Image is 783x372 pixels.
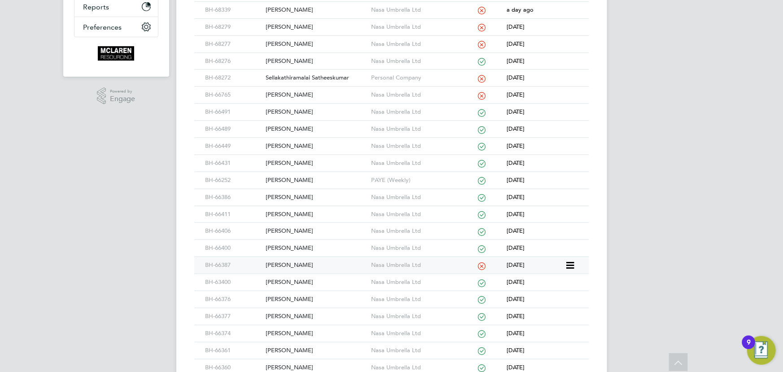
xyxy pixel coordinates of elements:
span: [DATE] [507,346,525,354]
div: Nasa Umbrella Ltd [369,53,459,70]
div: [PERSON_NAME] [263,308,369,325]
a: BH-66386[PERSON_NAME]Nasa Umbrella Ltd[DATE] [203,189,580,196]
div: BH-66400 [203,240,263,257]
div: Nasa Umbrella Ltd [369,36,459,53]
div: Nasa Umbrella Ltd [369,274,459,291]
span: [DATE] [507,329,525,337]
div: [PERSON_NAME] [263,342,369,359]
button: Open Resource Center, 9 new notifications [747,336,776,365]
span: [DATE] [507,108,525,115]
div: BH-66387 [203,257,263,274]
div: Personal Company [369,70,459,86]
a: BH-66376[PERSON_NAME]Nasa Umbrella Ltd[DATE] [203,291,580,298]
span: [DATE] [507,193,525,201]
a: BH-63400[PERSON_NAME]Nasa Umbrella Ltd[DATE] [203,274,580,281]
div: [PERSON_NAME] [263,121,369,137]
a: BH-66411[PERSON_NAME]Nasa Umbrella Ltd[DATE] [203,206,580,213]
span: Preferences [83,23,122,31]
span: [DATE] [507,74,525,81]
div: Nasa Umbrella Ltd [369,121,459,137]
a: BH-66491[PERSON_NAME]Nasa Umbrella Ltd[DATE] [203,103,580,111]
span: [DATE] [507,363,525,371]
span: [DATE] [507,23,525,31]
div: Nasa Umbrella Ltd [369,257,459,274]
div: Nasa Umbrella Ltd [369,19,459,35]
a: BH-66374[PERSON_NAME]Nasa Umbrella Ltd[DATE] [203,325,580,332]
span: [DATE] [507,244,525,252]
span: [DATE] [507,261,525,269]
div: [PERSON_NAME] [263,257,369,274]
a: BH-68277[PERSON_NAME]Nasa Umbrella Ltd[DATE] [203,35,580,43]
div: BH-68276 [203,53,263,70]
div: BH-66411 [203,206,263,223]
div: BH-66361 [203,342,263,359]
div: BH-68339 [203,2,263,18]
div: [PERSON_NAME] [263,87,369,103]
div: BH-66406 [203,223,263,239]
a: Go to home page [74,46,158,61]
div: [PERSON_NAME] [263,223,369,239]
span: [DATE] [507,278,525,286]
span: Powered by [110,88,135,95]
a: BH-66377[PERSON_NAME]Nasa Umbrella Ltd[DATE] [203,308,580,315]
span: [DATE] [507,57,525,65]
div: [PERSON_NAME] [263,172,369,189]
div: BH-68277 [203,36,263,53]
div: [PERSON_NAME] [263,138,369,155]
div: BH-66386 [203,189,263,206]
div: Nasa Umbrella Ltd [369,155,459,172]
div: Nasa Umbrella Ltd [369,223,459,239]
div: Sellakathiramalai Satheeskumar [263,70,369,86]
a: BH-66361[PERSON_NAME]Nasa Umbrella Ltd[DATE] [203,342,580,350]
span: a day ago [507,6,534,13]
div: BH-68272 [203,70,263,86]
div: [PERSON_NAME] [263,155,369,172]
span: [DATE] [507,176,525,184]
a: BH-68279[PERSON_NAME]Nasa Umbrella Ltd[DATE] [203,18,580,26]
div: [PERSON_NAME] [263,189,369,206]
div: BH-66376 [203,291,263,308]
span: [DATE] [507,142,525,150]
div: Nasa Umbrella Ltd [369,308,459,325]
a: BH-66406[PERSON_NAME]Nasa Umbrella Ltd[DATE] [203,222,580,230]
div: [PERSON_NAME] [263,240,369,257]
div: Nasa Umbrella Ltd [369,291,459,308]
a: Powered byEngage [97,88,135,105]
div: Nasa Umbrella Ltd [369,206,459,223]
span: Engage [110,95,135,103]
div: BH-66377 [203,308,263,325]
div: Nasa Umbrella Ltd [369,87,459,103]
a: BH-68272Sellakathiramalai SatheeskumarPersonal Company[DATE] [203,69,580,77]
div: BH-66765 [203,87,263,103]
a: BH-66431[PERSON_NAME]Nasa Umbrella Ltd[DATE] [203,155,580,162]
span: [DATE] [507,312,525,320]
span: [DATE] [507,91,525,98]
div: [PERSON_NAME] [263,2,369,18]
div: [PERSON_NAME] [263,104,369,120]
div: BH-66449 [203,138,263,155]
span: [DATE] [507,295,525,303]
a: BH-66387[PERSON_NAME]Nasa Umbrella Ltd[DATE] [203,257,565,264]
div: Nasa Umbrella Ltd [369,325,459,342]
div: Nasa Umbrella Ltd [369,342,459,359]
span: [DATE] [507,210,525,218]
a: BH-68339[PERSON_NAME]Nasa Umbrella Ltda day ago [203,1,580,9]
div: [PERSON_NAME] [263,291,369,308]
a: BH-66400[PERSON_NAME]Nasa Umbrella Ltd[DATE] [203,239,580,247]
div: BH-66489 [203,121,263,137]
div: BH-66431 [203,155,263,172]
div: [PERSON_NAME] [263,36,369,53]
div: [PERSON_NAME] [263,274,369,291]
div: Nasa Umbrella Ltd [369,189,459,206]
div: BH-66491 [203,104,263,120]
div: Nasa Umbrella Ltd [369,138,459,155]
div: BH-66374 [203,325,263,342]
span: Reports [83,3,109,11]
span: [DATE] [507,40,525,48]
span: [DATE] [507,227,525,235]
div: [PERSON_NAME] [263,19,369,35]
span: [DATE] [507,125,525,133]
button: Preferences [74,17,158,37]
div: Nasa Umbrella Ltd [369,240,459,257]
div: BH-68279 [203,19,263,35]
